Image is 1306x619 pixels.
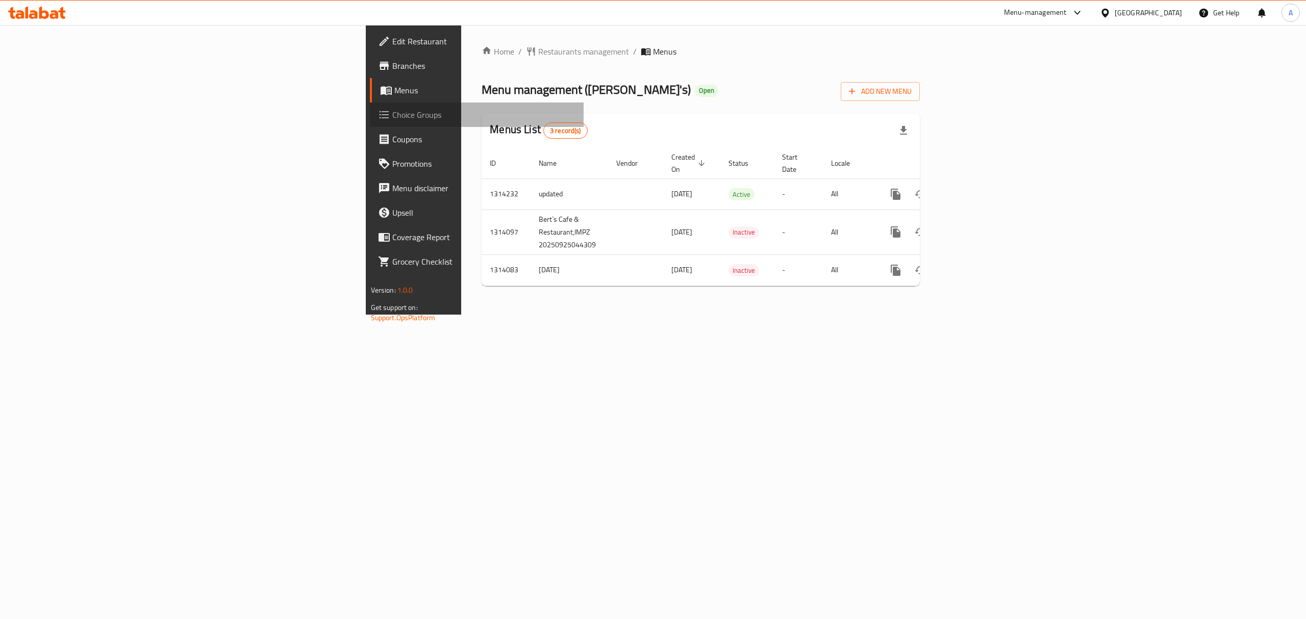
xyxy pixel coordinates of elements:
span: Promotions [392,158,576,170]
button: more [884,220,908,244]
span: [DATE] [671,263,692,276]
span: ID [490,157,509,169]
div: Inactive [729,226,759,239]
h2: Menus List [490,122,587,139]
span: 1.0.0 [397,283,413,297]
a: Support.OpsPlatform [371,311,436,324]
nav: breadcrumb [482,45,920,58]
a: Menus [370,78,584,102]
span: Add New Menu [849,85,912,98]
span: Upsell [392,207,576,219]
span: Menus [653,45,676,58]
button: Change Status [908,182,933,207]
span: Menus [394,84,576,96]
li: / [633,45,637,58]
span: Edit Restaurant [392,35,576,47]
span: 3 record(s) [544,126,587,136]
span: [DATE] [671,225,692,239]
td: All [823,254,875,286]
div: Menu-management [1004,7,1067,19]
span: Get support on: [371,301,418,314]
td: All [823,210,875,254]
a: Edit Restaurant [370,29,584,54]
button: more [884,182,908,207]
span: Version: [371,283,396,297]
td: All [823,178,875,210]
span: Inactive [729,265,759,276]
table: enhanced table [482,148,990,286]
button: Change Status [908,258,933,282]
a: Promotions [370,151,584,176]
div: Total records count [543,122,588,139]
a: Menu disclaimer [370,176,584,200]
button: Add New Menu [841,82,920,101]
span: Coverage Report [392,231,576,243]
a: Choice Groups [370,102,584,127]
span: Created On [671,151,708,175]
span: Menu disclaimer [392,182,576,194]
span: Coupons [392,133,576,145]
span: Restaurants management [538,45,629,58]
span: Start Date [782,151,811,175]
span: Active [729,189,755,200]
div: Export file [891,118,916,143]
span: A [1289,7,1293,18]
button: more [884,258,908,282]
span: Choice Groups [392,109,576,121]
div: Open [695,85,718,97]
span: Menu management ( [PERSON_NAME]'s ) [482,78,691,101]
button: Change Status [908,220,933,244]
span: Locale [831,157,863,169]
td: - [774,178,823,210]
div: Inactive [729,264,759,276]
td: - [774,254,823,286]
a: Grocery Checklist [370,249,584,274]
div: [GEOGRAPHIC_DATA] [1115,7,1182,18]
span: Status [729,157,762,169]
span: Branches [392,60,576,72]
span: Open [695,86,718,95]
a: Branches [370,54,584,78]
span: Vendor [616,157,651,169]
span: Name [539,157,570,169]
a: Upsell [370,200,584,225]
span: Grocery Checklist [392,255,576,268]
th: Actions [875,148,990,179]
a: Coverage Report [370,225,584,249]
span: Inactive [729,226,759,238]
div: Active [729,188,755,200]
td: - [774,210,823,254]
a: Coupons [370,127,584,151]
span: [DATE] [671,187,692,200]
